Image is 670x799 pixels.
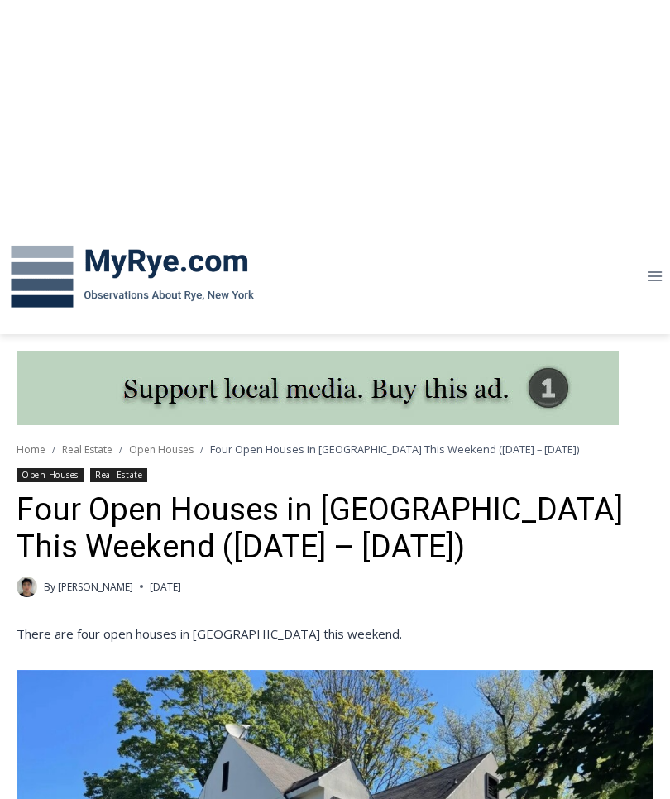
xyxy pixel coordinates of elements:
p: There are four open houses in [GEOGRAPHIC_DATA] this weekend. [17,624,653,644]
span: Four Open Houses in [GEOGRAPHIC_DATA] This Weekend ([DATE] – [DATE]) [210,442,579,457]
img: support local media, buy this ad [17,351,619,425]
a: Home [17,443,45,457]
a: [PERSON_NAME] [58,580,133,594]
span: / [119,444,122,456]
a: Real Estate [62,443,112,457]
span: / [52,444,55,456]
a: Author image [17,577,37,597]
nav: Breadcrumbs [17,441,653,457]
img: Patel, Devan - bio cropped 200x200 [17,577,37,597]
button: Open menu [639,264,670,289]
h1: Four Open Houses in [GEOGRAPHIC_DATA] This Weekend ([DATE] – [DATE]) [17,491,653,567]
span: / [200,444,203,456]
time: [DATE] [150,579,181,595]
a: Open Houses [129,443,194,457]
a: Real Estate [90,468,147,482]
a: Open Houses [17,468,84,482]
span: By [44,579,55,595]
